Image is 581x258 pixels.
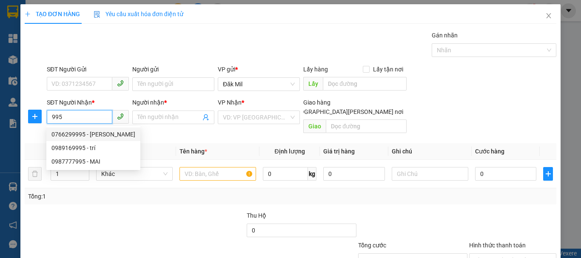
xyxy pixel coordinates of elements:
span: Lấy tận nơi [370,65,407,74]
div: 0987777995 - MAI [46,155,140,168]
span: Tên hàng [179,148,207,155]
span: plus [25,11,31,17]
input: Dọc đường [323,77,407,91]
span: Lấy hàng [303,66,328,73]
span: TẠO ĐƠN HÀNG [25,11,80,17]
span: Nhận: [55,8,76,17]
span: phone [117,113,124,120]
div: SĐT Người Gửi [47,65,129,74]
span: Giao hàng [303,99,330,106]
span: kg [308,167,316,181]
div: THỦY [55,38,142,48]
div: 0766299995 - PHÚC [46,128,140,141]
button: Close [537,4,561,28]
label: Gán nhãn [432,32,458,39]
span: close [545,12,552,19]
span: VP Nhận [218,99,242,106]
span: user-add [202,114,209,121]
span: phone [117,80,124,87]
div: Tổng: 1 [28,192,225,201]
div: 0989169995 - trí [46,141,140,155]
button: plus [543,167,553,181]
button: plus [28,110,42,123]
div: 0766299995 - [PERSON_NAME] [51,130,135,139]
span: Tổng cước [358,242,386,249]
div: 0989169995 - trí [51,143,135,153]
span: Lấy [303,77,323,91]
span: plus [544,170,553,177]
span: [GEOGRAPHIC_DATA][PERSON_NAME] nơi [287,107,407,116]
div: Người gửi [132,65,214,74]
div: Đăk Mil [7,7,49,28]
label: Hình thức thanh toán [469,242,526,249]
input: 0 [323,167,384,181]
div: Người nhận [132,98,214,107]
div: SĐT Người Nhận [47,98,129,107]
span: Giao [303,119,326,133]
div: VP gửi [218,65,300,74]
input: VD: Bàn, Ghế [179,167,256,181]
span: Khác [101,167,168,180]
div: 0987777995 - MAI [51,157,135,166]
span: plus [28,113,41,120]
span: Giá trị hàng [323,148,355,155]
span: Cước hàng [475,148,504,155]
input: Ghi Chú [392,167,468,181]
input: Dọc đường [326,119,407,133]
th: Ghi chú [388,143,472,160]
img: icon [94,11,100,18]
div: Dãy 4-B15 bến xe [GEOGRAPHIC_DATA] [55,7,142,38]
span: Định lượng [274,148,305,155]
span: Gửi: [7,8,20,17]
span: Thu Hộ [247,212,266,219]
span: Yêu cầu xuất hóa đơn điện tử [94,11,183,17]
span: Đăk Mil [223,78,295,91]
button: delete [28,167,42,181]
div: 0983629152 [55,48,142,60]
